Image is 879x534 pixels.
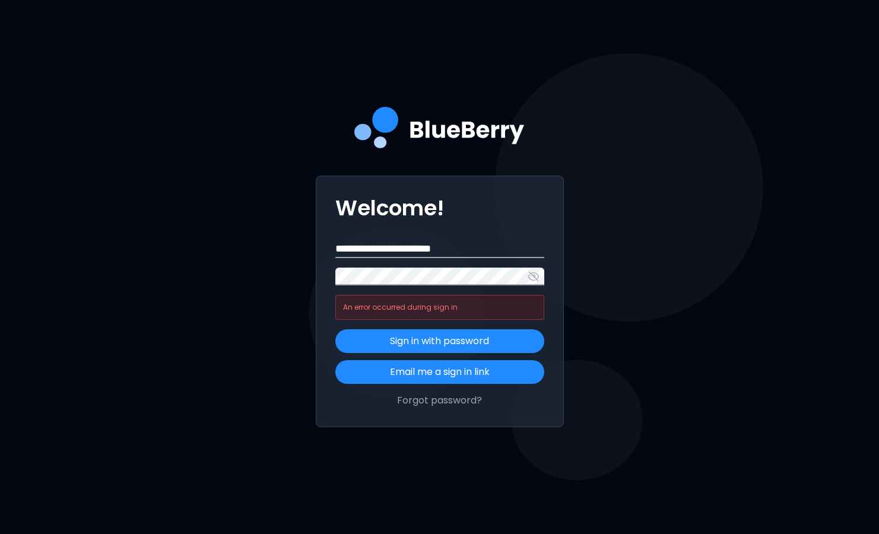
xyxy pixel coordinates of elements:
[335,295,544,320] div: An error occurred during sign in
[335,393,544,408] button: Forgot password?
[354,107,525,157] img: company logo
[390,334,489,348] p: Sign in with password
[335,195,544,221] p: Welcome!
[335,329,544,353] button: Sign in with password
[335,360,544,384] button: Email me a sign in link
